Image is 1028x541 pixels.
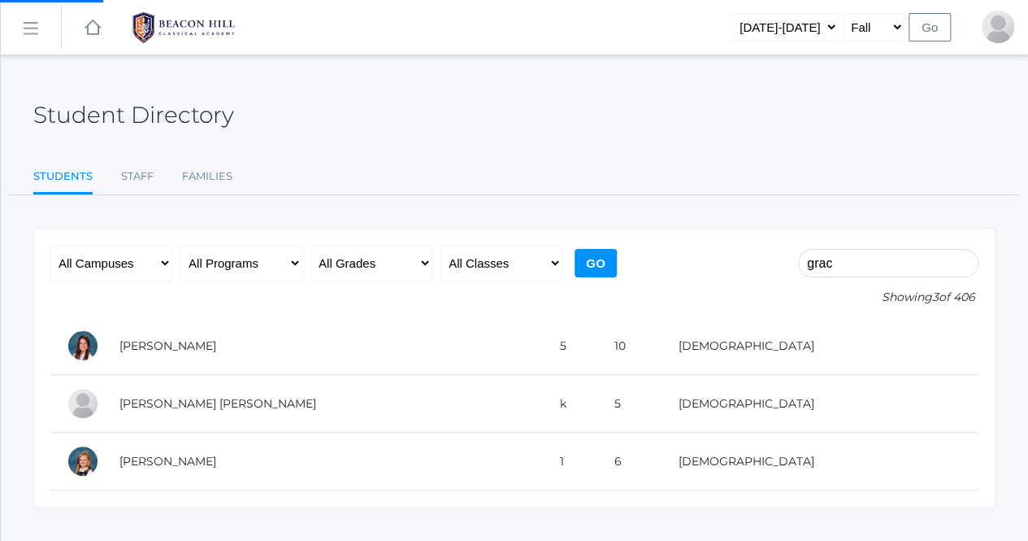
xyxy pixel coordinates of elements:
[662,433,978,491] td: [DEMOGRAPHIC_DATA]
[67,329,99,362] div: Grace Carpenter
[123,7,245,48] img: BHCALogos-05-308ed15e86a5a0abce9b8dd61676a3503ac9727e845dece92d48e8588c001991.png
[909,13,951,41] input: Go
[982,11,1014,43] div: Jazmine Benning
[103,317,544,375] td: [PERSON_NAME]
[67,445,99,478] div: Gracelyn Lavallee
[67,387,99,420] div: Annie Grace Gregg
[33,160,93,195] a: Students
[103,375,544,433] td: [PERSON_NAME] [PERSON_NAME]
[798,289,978,306] p: Showing of 406
[121,160,154,193] a: Staff
[33,103,234,128] h2: Student Directory
[597,317,661,375] td: 10
[103,433,544,491] td: [PERSON_NAME]
[575,249,617,277] input: Go
[662,375,978,433] td: [DEMOGRAPHIC_DATA]
[544,433,598,491] td: 1
[932,290,939,304] span: 3
[798,249,978,277] input: Filter by name
[662,317,978,375] td: [DEMOGRAPHIC_DATA]
[544,375,598,433] td: k
[597,433,661,491] td: 6
[544,317,598,375] td: 5
[182,160,232,193] a: Families
[597,375,661,433] td: 5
